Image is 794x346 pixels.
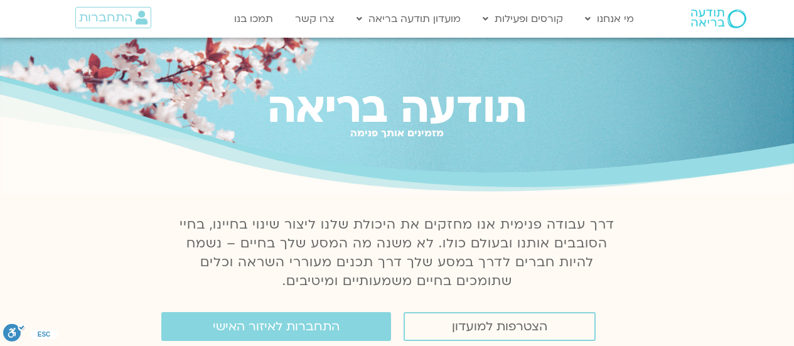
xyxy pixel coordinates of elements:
[75,7,151,28] a: התחברות
[173,215,622,291] p: דרך עבודה פנימית אנו מחזקים את היכולת שלנו ליצור שינוי בחיינו, בחיי הסובבים אותנו ובעולם כולו. לא...
[452,320,547,333] span: הצטרפות למועדון
[161,312,391,341] a: התחברות לאיזור האישי
[404,312,596,341] a: הצטרפות למועדון
[350,7,467,31] a: מועדון תודעה בריאה
[579,7,640,31] a: מי אנחנו
[691,9,746,28] img: תודעה בריאה
[476,7,569,31] a: קורסים ופעילות
[289,7,341,31] a: צרו קשר
[213,320,340,333] span: התחברות לאיזור האישי
[228,7,279,31] a: תמכו בנו
[79,11,132,24] span: התחברות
